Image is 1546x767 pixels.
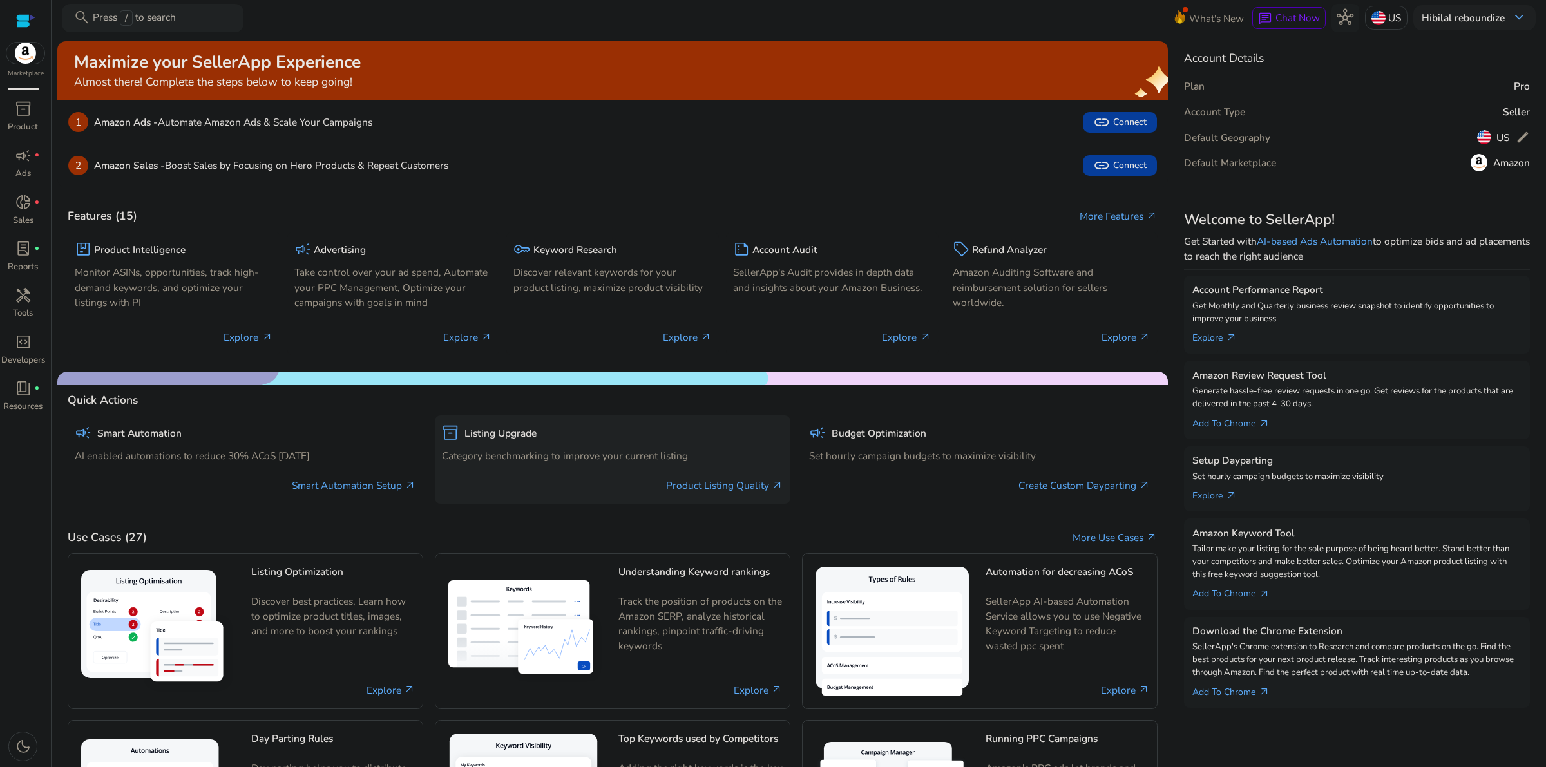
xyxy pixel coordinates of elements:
p: Get Monthly and Quarterly business review snapshot to identify opportunities to improve your busi... [1192,300,1522,326]
h5: Refund Analyzer [972,244,1047,256]
h5: Automation for decreasing ACoS [986,566,1150,589]
p: Explore [443,330,492,345]
h5: Keyword Research [533,244,617,256]
img: amazon.svg [6,43,45,64]
span: arrow_outward [262,332,273,343]
a: More Featuresarrow_outward [1080,209,1158,223]
p: Hi [1422,13,1505,23]
p: 1 [68,112,88,132]
span: donut_small [15,194,32,211]
p: Amazon Auditing Software and reimbursement solution for sellers worldwide. [953,265,1151,309]
h4: Features (15) [68,209,137,223]
p: Boost Sales by Focusing on Hero Products & Repeat Customers [94,158,448,173]
p: Sales [13,214,33,227]
h5: Advertising [314,244,366,256]
img: Listing Optimization [75,564,240,698]
h5: Day Parting Rules [251,733,415,755]
span: arrow_outward [1259,418,1270,430]
span: campaign [294,241,311,258]
span: inventory_2 [15,100,32,117]
p: US [1388,6,1401,29]
span: summarize [733,241,750,258]
p: Set hourly campaign budgets to maximize visibility [809,448,1150,463]
span: arrow_outward [700,332,712,343]
h5: Running PPC Campaigns [986,733,1150,755]
p: Generate hassle-free review requests in one go. Get reviews for the products that are delivered i... [1192,385,1522,411]
span: fiber_manual_record [34,246,40,252]
img: amazon.svg [1471,154,1487,171]
span: arrow_outward [1146,532,1158,544]
h5: Account Type [1184,106,1245,118]
p: Marketplace [8,69,44,79]
h5: Seller [1503,106,1530,118]
h5: Amazon Review Request Tool [1192,370,1522,381]
a: AI-based Ads Automation [1257,234,1373,248]
button: linkConnect [1083,112,1156,133]
span: arrow_outward [1138,684,1150,696]
p: Explore [1102,330,1150,345]
p: 2 [68,156,88,176]
a: Add To Chrome [1192,582,1281,601]
span: dark_mode [15,738,32,755]
span: link [1093,157,1110,174]
h5: Smart Automation [97,428,182,439]
h2: Maximize your SellerApp Experience [74,52,361,73]
p: Explore [224,330,272,345]
h5: Amazon [1493,157,1530,169]
h4: Almost there! Complete the steps below to keep going! [74,75,361,89]
a: Smart Automation Setup [292,478,416,493]
h5: Setup Dayparting [1192,455,1522,466]
a: Explore [367,683,415,697]
button: hub [1331,4,1360,32]
span: arrow_outward [1259,589,1270,600]
a: More Use Casesarrow_outward [1073,530,1158,545]
button: linkConnect [1083,155,1156,176]
h5: Default Geography [1184,132,1270,144]
span: Connect [1093,114,1146,131]
p: SellerApp AI-based Automation Service allows you to use Negative Keyword Targeting to reduce wast... [986,594,1150,653]
p: Discover best practices, Learn how to optimize product titles, images, and more to boost your ran... [251,594,415,649]
span: arrow_outward [405,480,416,491]
h5: Default Marketplace [1184,157,1276,169]
h5: Budget Optimization [832,428,926,439]
p: Reports [8,261,38,274]
img: us.svg [1477,130,1491,144]
h5: Top Keywords used by Competitors [618,733,783,755]
p: Discover relevant keywords for your product listing, maximize product visibility [513,265,712,294]
p: Press to search [93,10,176,26]
span: arrow_outward [481,332,492,343]
a: Explorearrow_outward [1192,483,1248,503]
p: Resources [3,401,43,413]
h4: Account Details [1184,52,1264,65]
h5: US [1496,132,1510,144]
p: Explore [882,330,931,345]
h5: Product Intelligence [94,244,186,256]
p: Monitor ASINs, opportunities, track high-demand keywords, and optimize your listings with PI [75,265,273,309]
span: arrow_outward [772,480,783,491]
p: Tools [13,307,33,320]
a: Add To Chrome [1192,411,1281,431]
span: inventory_2 [442,424,459,441]
h5: Listing Upgrade [464,428,537,439]
p: AI enabled automations to reduce 30% ACoS [DATE] [75,448,416,463]
a: Product Listing Quality [666,478,783,493]
a: Create Custom Dayparting [1018,478,1150,493]
span: arrow_outward [1259,687,1270,698]
span: edit [1516,130,1530,144]
span: book_4 [15,380,32,397]
span: arrow_outward [1226,332,1237,344]
h5: Plan [1184,80,1205,92]
span: Chat Now [1275,11,1320,24]
span: campaign [75,424,91,441]
h5: Amazon Keyword Tool [1192,527,1522,539]
p: Set hourly campaign budgets to maximize visibility [1192,471,1522,484]
a: Explore [1101,683,1150,697]
span: arrow_outward [920,332,931,343]
span: fiber_manual_record [34,386,40,392]
span: link [1093,114,1110,131]
span: arrow_outward [1146,211,1158,222]
span: fiber_manual_record [34,200,40,205]
h5: Download the Chrome Extension [1192,625,1522,637]
span: fiber_manual_record [34,153,40,158]
span: package [75,241,91,258]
